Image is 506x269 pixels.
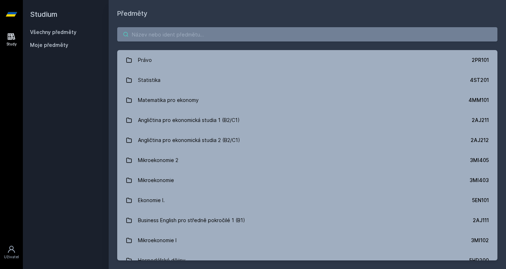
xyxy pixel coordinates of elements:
div: 2PR101 [472,57,489,64]
div: Statistika [138,73,160,87]
div: Právo [138,53,152,67]
div: Matematika pro ekonomy [138,93,199,107]
a: Study [1,29,21,50]
div: 5EN101 [472,197,489,204]
div: Mikroekonomie [138,173,174,187]
div: Mikroekonomie I [138,233,177,248]
div: Uživatel [4,254,19,260]
div: Angličtina pro ekonomická studia 1 (B2/C1) [138,113,240,127]
a: Mikroekonomie 2 3MI405 [117,150,497,170]
div: Angličtina pro ekonomická studia 2 (B2/C1) [138,133,240,147]
div: Ekonomie I. [138,193,165,207]
span: Moje předměty [30,41,68,49]
div: Hospodářské dějiny [138,253,185,268]
a: Statistika 4ST201 [117,70,497,90]
a: Ekonomie I. 5EN101 [117,190,497,210]
a: Angličtina pro ekonomická studia 2 (B2/C1) 2AJ212 [117,130,497,150]
a: Mikroekonomie I 3MI102 [117,230,497,250]
div: Mikroekonomie 2 [138,153,178,167]
div: 5HD200 [469,257,489,264]
div: 2AJ111 [473,217,489,224]
div: 3MI405 [470,157,489,164]
a: Uživatel [1,241,21,263]
div: 2AJ212 [471,137,489,144]
div: 4MM101 [468,97,489,104]
div: Study [6,41,17,47]
a: Mikroekonomie 3MI403 [117,170,497,190]
input: Název nebo ident předmětu… [117,27,497,41]
div: 4ST201 [470,77,489,84]
a: Business English pro středně pokročilé 1 (B1) 2AJ111 [117,210,497,230]
div: 3MI102 [471,237,489,244]
div: 3MI403 [470,177,489,184]
div: 2AJ211 [472,117,489,124]
a: Matematika pro ekonomy 4MM101 [117,90,497,110]
div: Business English pro středně pokročilé 1 (B1) [138,213,245,228]
a: Právo 2PR101 [117,50,497,70]
h1: Předměty [117,9,497,19]
a: Všechny předměty [30,29,76,35]
a: Angličtina pro ekonomická studia 1 (B2/C1) 2AJ211 [117,110,497,130]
